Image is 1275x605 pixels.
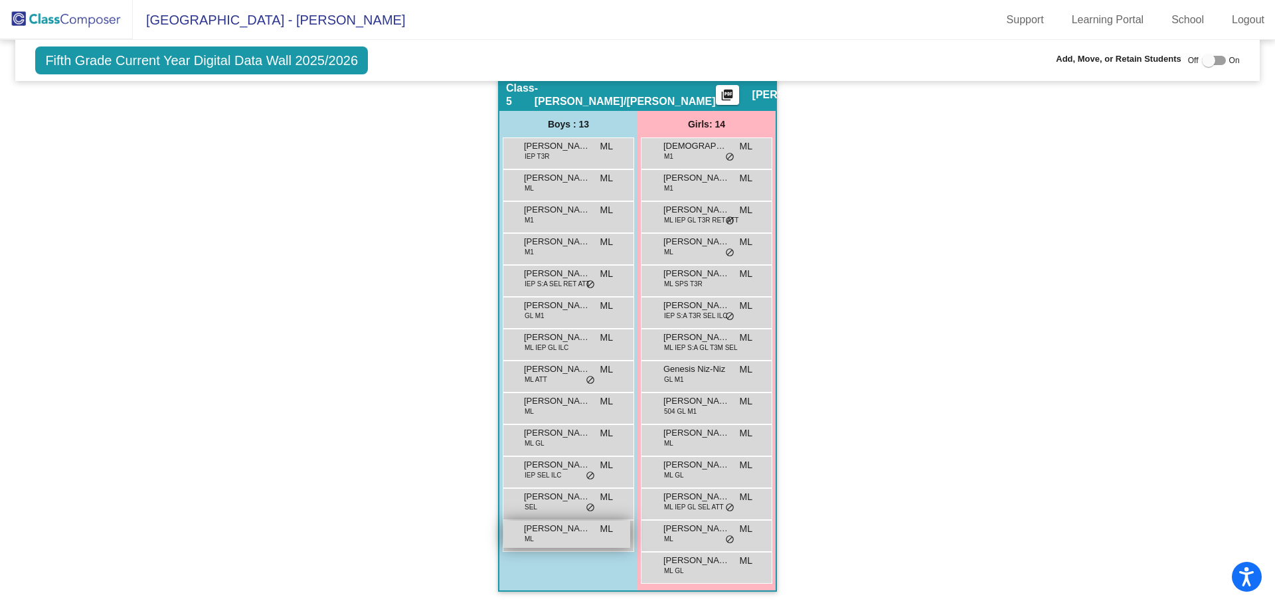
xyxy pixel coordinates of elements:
[600,458,613,472] span: ML
[664,311,727,321] span: IEP S:A T3R SEL ILC
[525,534,534,544] span: ML
[740,299,752,313] span: ML
[525,502,537,512] span: SEL
[740,458,752,472] span: ML
[663,363,730,376] span: Genesis Niz-Niz
[663,331,730,344] span: [PERSON_NAME]
[524,299,590,312] span: [PERSON_NAME]
[524,363,590,376] span: [PERSON_NAME]
[1188,54,1199,66] span: Off
[525,311,545,321] span: GL M1
[525,343,568,353] span: ML IEP GL ILC
[600,490,613,504] span: ML
[525,215,534,225] span: M1
[725,535,734,545] span: do_not_disturb_alt
[663,203,730,216] span: [PERSON_NAME]
[664,406,697,416] span: 504 GL M1
[1061,9,1155,31] a: Learning Portal
[506,82,535,108] span: Class 5
[725,152,734,163] span: do_not_disturb_alt
[524,394,590,408] span: [PERSON_NAME]
[499,111,637,137] div: Boys : 13
[600,203,613,217] span: ML
[524,458,590,472] span: [PERSON_NAME]
[740,267,752,281] span: ML
[664,566,684,576] span: ML GL
[664,151,673,161] span: M1
[525,406,534,416] span: ML
[637,111,776,137] div: Girls: 14
[600,394,613,408] span: ML
[525,247,534,257] span: M1
[524,171,590,185] span: [PERSON_NAME]
[725,216,734,226] span: do_not_disturb_alt
[524,490,590,503] span: [PERSON_NAME]
[663,235,730,248] span: [PERSON_NAME]
[664,375,684,385] span: GL M1
[525,375,547,385] span: ML ATT
[663,522,730,535] span: [PERSON_NAME]
[600,522,613,536] span: ML
[524,203,590,216] span: [PERSON_NAME]
[663,394,730,408] span: [PERSON_NAME]
[740,331,752,345] span: ML
[740,139,752,153] span: ML
[664,247,673,257] span: ML
[740,394,752,408] span: ML
[725,248,734,258] span: do_not_disturb_alt
[524,522,590,535] span: [PERSON_NAME] [PERSON_NAME]
[600,171,613,185] span: ML
[600,139,613,153] span: ML
[535,82,716,108] span: - [PERSON_NAME]/[PERSON_NAME]
[1056,52,1181,66] span: Add, Move, or Retain Students
[663,267,730,280] span: [PERSON_NAME]
[725,311,734,322] span: do_not_disturb_alt
[600,363,613,377] span: ML
[664,183,673,193] span: M1
[664,343,738,353] span: ML IEP S:A GL T3M SEL
[740,426,752,440] span: ML
[663,139,730,153] span: [DEMOGRAPHIC_DATA][PERSON_NAME]
[600,299,613,313] span: ML
[525,151,549,161] span: IEP T3R
[664,502,724,512] span: ML IEP GL SEL ATT
[664,470,684,480] span: ML GL
[35,46,368,74] span: Fifth Grade Current Year Digital Data Wall 2025/2026
[664,215,738,225] span: ML IEP GL T3R RET ATT
[525,470,562,480] span: IEP SEL ILC
[524,331,590,344] span: [PERSON_NAME]
[525,279,590,289] span: IEP S:A SEL RET ATT
[524,139,590,153] span: [PERSON_NAME]
[716,85,739,105] button: Print Students Details
[663,299,730,312] span: [PERSON_NAME]
[524,267,590,280] span: [PERSON_NAME]
[752,88,841,102] span: [PERSON_NAME]
[664,534,673,544] span: ML
[586,280,595,290] span: do_not_disturb_alt
[663,426,730,440] span: [PERSON_NAME]
[663,554,730,567] span: [PERSON_NAME]
[524,235,590,248] span: [PERSON_NAME]
[664,279,703,289] span: ML SPS T3R
[586,471,595,481] span: do_not_disturb_alt
[740,522,752,536] span: ML
[663,171,730,185] span: [PERSON_NAME]
[740,554,752,568] span: ML
[525,438,545,448] span: ML GL
[740,171,752,185] span: ML
[600,331,613,345] span: ML
[524,426,590,440] span: [PERSON_NAME]
[996,9,1055,31] a: Support
[600,235,613,249] span: ML
[525,183,534,193] span: ML
[1161,9,1215,31] a: School
[740,363,752,377] span: ML
[719,88,735,107] mat-icon: picture_as_pdf
[664,438,673,448] span: ML
[600,426,613,440] span: ML
[740,203,752,217] span: ML
[663,490,730,503] span: [PERSON_NAME]
[600,267,613,281] span: ML
[663,458,730,472] span: [PERSON_NAME]
[1221,9,1275,31] a: Logout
